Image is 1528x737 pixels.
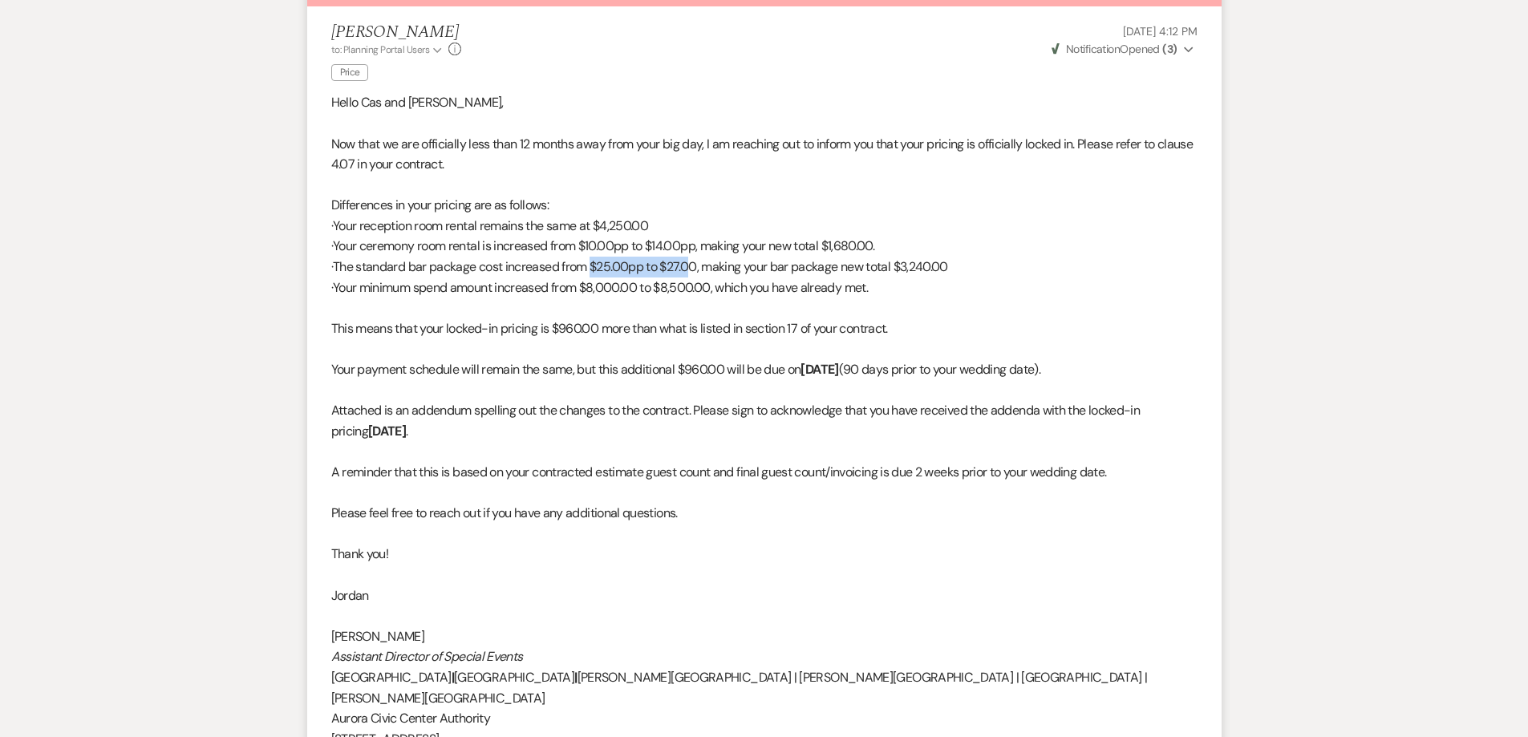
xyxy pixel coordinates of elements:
[331,277,1198,298] p: ·Your minimum spend amount increased from $8,000.00 to $8,500.00, which you have already met.
[331,710,490,727] span: Aurora Civic Center Authority
[331,257,1198,277] p: ·The standard bar package cost increased from $25.00pp to $27.00, making your bar package new tot...
[331,359,1198,380] p: Your payment schedule will remain the same, but this additional $960.00 will be due on (90 days p...
[331,92,1198,113] p: Hello Cas and [PERSON_NAME],
[331,43,445,57] button: to: Planning Portal Users
[331,216,1198,237] p: ·Your reception room rental remains the same at $4,250.00
[1123,24,1197,38] span: [DATE] 4:12 PM
[331,134,1198,175] p: Now that we are officially less than 12 months away from your big day, I am reaching out to infor...
[331,195,1198,216] p: Differences in your pricing are as follows:
[331,236,1198,257] p: ·Your ceremony room rental is increased from $10.00pp to $14.00pp, making your new total $1,680.00.
[331,318,1198,339] p: This means that your locked-in pricing is $960.00 more than what is listed in section 17 of your ...
[331,648,523,665] em: Assistant Director of Special Events
[331,400,1198,441] p: Attached is an addendum spelling out the changes to the contract. Please sign to acknowledge that...
[331,669,1148,707] span: [PERSON_NAME][GEOGRAPHIC_DATA] | [PERSON_NAME][GEOGRAPHIC_DATA] | [GEOGRAPHIC_DATA] | [PERSON_NAM...
[331,669,452,686] span: [GEOGRAPHIC_DATA]
[1052,42,1177,56] span: Opened
[331,462,1198,483] p: A reminder that this is based on your contracted estimate guest count and final guest count/invoi...
[331,585,1198,606] p: Jordan
[800,361,838,378] strong: [DATE]
[452,669,454,686] strong: |
[1049,41,1198,58] button: NotificationOpened (3)
[574,669,577,686] strong: |
[331,43,430,56] span: to: Planning Portal Users
[331,64,369,81] span: Price
[368,423,406,439] strong: [DATE]
[454,669,574,686] span: [GEOGRAPHIC_DATA]
[1162,42,1177,56] strong: ( 3 )
[1066,42,1120,56] span: Notification
[331,544,1198,565] p: Thank you!
[331,22,462,43] h5: [PERSON_NAME]
[331,503,1198,524] p: Please feel free to reach out if you have any additional questions.
[331,628,425,645] span: [PERSON_NAME]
